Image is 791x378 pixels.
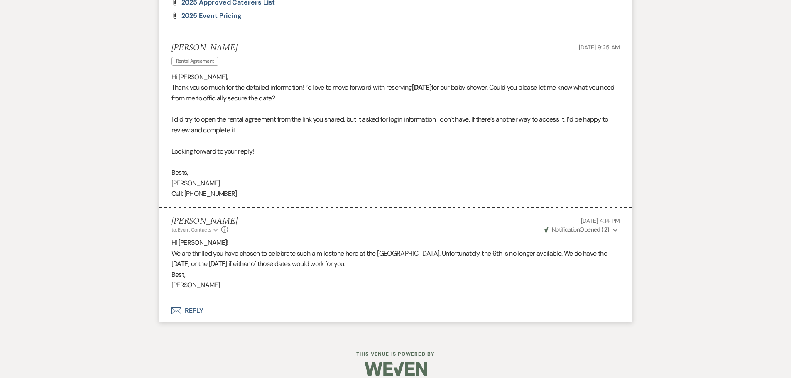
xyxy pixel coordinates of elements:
span: Opened [544,226,610,233]
p: Cell: [PHONE_NUMBER] [171,188,620,199]
span: Rental Agreement [171,57,219,66]
p: [PERSON_NAME] [171,178,620,189]
a: 2025 Event Pricing [181,12,242,19]
strong: ( 2 ) [602,226,609,233]
span: [DATE] 4:14 PM [581,217,620,224]
h5: [PERSON_NAME] [171,43,238,53]
p: We are thrilled you have chosen to celebrate such a milestone here at the [GEOGRAPHIC_DATA]. Unfo... [171,248,620,269]
strong: [DATE] [412,83,431,92]
span: [DATE] 9:25 AM [579,44,620,51]
p: I did try to open the rental agreement from the link you shared, but it asked for login informati... [171,114,620,135]
button: Reply [159,299,632,322]
button: to: Event Contacts [171,226,219,234]
p: Hi [PERSON_NAME]! [171,237,620,248]
h5: [PERSON_NAME] [171,216,238,227]
p: Bests, [171,167,620,178]
span: 2025 Event Pricing [181,11,242,20]
p: [PERSON_NAME] [171,280,620,290]
p: Best, [171,269,620,280]
p: Hi [PERSON_NAME], [171,72,620,83]
p: Thank you so much for the detailed information! I’d love to move forward with reserving for our b... [171,82,620,103]
button: NotificationOpened (2) [543,225,620,234]
p: Looking forward to your reply! [171,146,620,157]
span: Notification [552,226,580,233]
span: to: Event Contacts [171,227,211,233]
